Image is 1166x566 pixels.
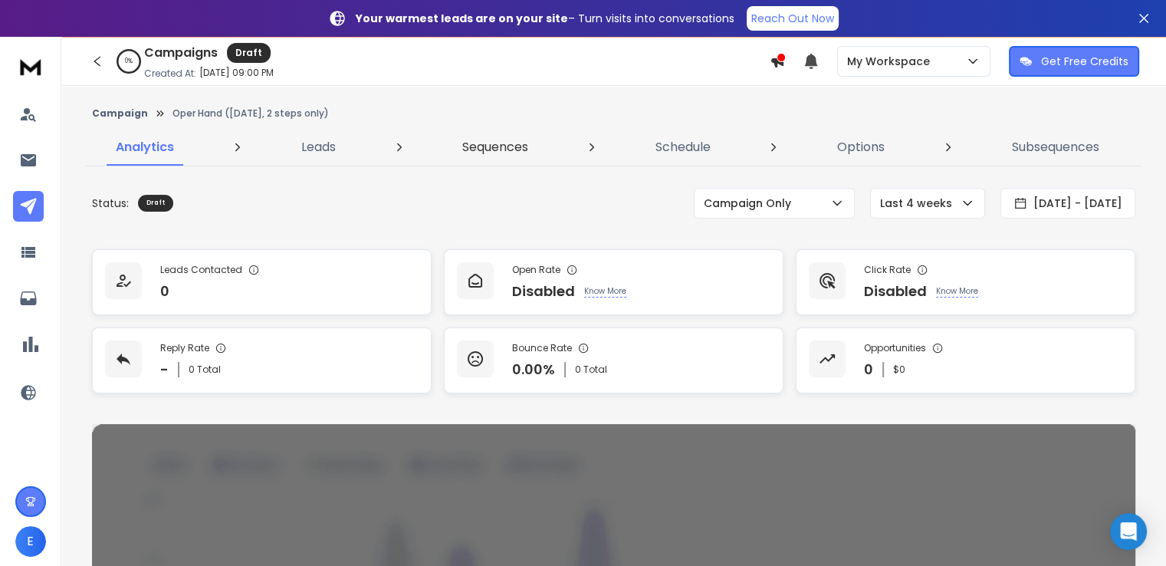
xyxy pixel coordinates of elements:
h1: Campaigns [144,44,218,62]
p: Status: [92,196,129,211]
p: [DATE] 09:00 PM [199,67,274,79]
a: Schedule [646,129,720,166]
a: Subsequences [1003,129,1109,166]
a: Open RateDisabledKnow More [444,249,783,315]
p: Schedule [655,138,711,156]
a: Analytics [107,129,183,166]
a: Reply Rate-0 Total [92,327,432,393]
div: Draft [227,43,271,63]
p: 0 Total [575,364,607,376]
a: Options [828,129,894,166]
a: Opportunities0$0 [796,327,1135,393]
a: Leads Contacted0 [92,249,432,315]
p: Disabled [512,281,575,302]
p: Click Rate [864,264,911,276]
p: Know More [584,285,626,298]
p: Analytics [116,138,174,156]
p: $ 0 [893,364,905,376]
p: 0.00 % [512,359,555,380]
p: Created At: [144,67,196,80]
button: [DATE] - [DATE] [1000,188,1135,219]
p: Get Free Credits [1041,54,1128,69]
p: 0 % [125,57,133,66]
div: Draft [138,195,173,212]
img: logo [15,52,46,81]
p: Reach Out Now [751,11,834,26]
a: Click RateDisabledKnow More [796,249,1135,315]
p: Leads Contacted [160,264,242,276]
p: Bounce Rate [512,342,572,354]
a: Sequences [453,129,537,166]
p: 0 [160,281,169,302]
p: – Turn visits into conversations [356,11,734,26]
p: Reply Rate [160,342,209,354]
p: Subsequences [1012,138,1099,156]
div: Open Intercom Messenger [1110,513,1147,550]
p: Disabled [864,281,927,302]
p: Open Rate [512,264,560,276]
p: - [160,359,169,380]
p: 0 Total [189,364,221,376]
p: Know More [936,285,978,298]
p: Leads [301,138,336,156]
p: Sequences [462,138,528,156]
button: E [15,526,46,557]
button: Get Free Credits [1009,46,1139,77]
button: Campaign [92,107,148,120]
p: My Workspace [847,54,936,69]
p: Oper Hand ([DATE], 2 steps only) [172,107,329,120]
p: 0 [864,359,873,380]
a: Reach Out Now [747,6,839,31]
strong: Your warmest leads are on your site [356,11,568,26]
a: Leads [292,129,345,166]
p: Options [837,138,885,156]
p: Campaign Only [704,196,797,211]
a: Bounce Rate0.00%0 Total [444,327,783,393]
p: Opportunities [864,342,926,354]
p: Last 4 weeks [880,196,958,211]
